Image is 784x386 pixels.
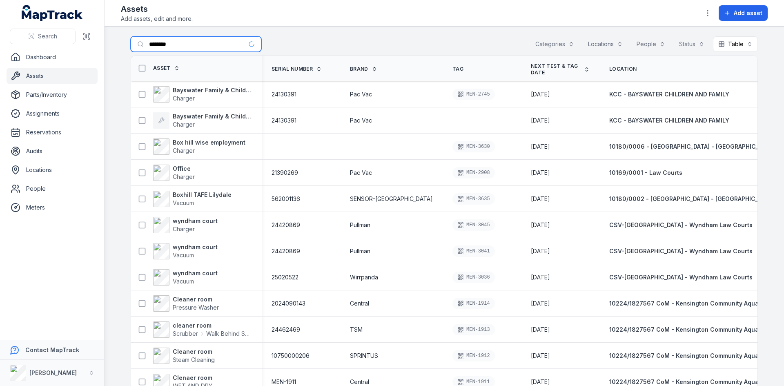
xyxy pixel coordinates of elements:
[609,248,753,254] span: CSV-[GEOGRAPHIC_DATA] - Wyndham Law Courts
[609,378,779,386] a: 10224/1827567 CoM - Kensington Community Aquatic Rec
[7,143,98,159] a: Audits
[153,65,171,71] span: Asset
[350,116,372,125] span: Pac Vac
[173,165,195,173] strong: Office
[631,36,670,52] button: People
[452,193,495,205] div: MEN-3635
[452,89,495,100] div: MEN-2745
[7,87,98,103] a: Parts/Inventory
[531,326,550,334] time: 4/10/2026, 12:00:00 AM
[531,169,550,176] span: [DATE]
[153,165,195,181] a: OfficeCharger
[272,66,313,72] span: Serial Number
[350,66,368,72] span: Brand
[7,49,98,65] a: Dashboard
[153,217,218,233] a: wyndham courtCharger
[10,29,76,44] button: Search
[452,245,495,257] div: MEN-3041
[609,195,774,202] span: 10180/0002 - [GEOGRAPHIC_DATA] - [GEOGRAPHIC_DATA]
[173,173,195,180] span: Charger
[350,221,370,229] span: Pullman
[531,326,550,333] span: [DATE]
[609,221,753,228] span: CSV-[GEOGRAPHIC_DATA] - Wyndham Law Courts
[350,378,369,386] span: Central
[173,278,194,285] span: Vacuum
[173,295,219,303] strong: Cleaner room
[173,348,215,356] strong: Cleaner room
[153,138,245,155] a: Box hill wise employmentCharger
[7,199,98,216] a: Meters
[609,274,753,281] span: CSV-[GEOGRAPHIC_DATA] - Wyndham Law Courts
[609,169,682,177] a: 10169/0001 - Law Courts
[350,352,378,360] span: SPRINTUS
[609,378,779,385] span: 10224/1827567 CoM - Kensington Community Aquatic Rec
[609,90,729,98] a: KCC - BAYSWATER CHILDREN AND FAMILY
[452,167,495,178] div: MEN-2908
[531,274,550,281] span: [DATE]
[173,191,232,199] strong: Boxhill TAFE Lilydale
[531,352,550,360] time: 2/28/2026, 12:00:00 AM
[7,181,98,197] a: People
[173,243,218,251] strong: wyndham court
[531,221,550,228] span: [DATE]
[713,36,758,52] button: Table
[38,32,57,40] span: Search
[350,90,372,98] span: Pac Vac
[350,169,372,177] span: Pac Vac
[272,195,300,203] span: 562001136
[531,169,550,177] time: 4/10/2026, 12:00:00 AM
[173,138,245,147] strong: Box hill wise employment
[173,330,198,338] span: Scrubber
[531,378,550,385] span: [DATE]
[173,217,218,225] strong: wyndham court
[121,3,193,15] h2: Assets
[609,247,753,255] a: CSV-[GEOGRAPHIC_DATA] - Wyndham Law Courts
[272,221,300,229] span: 24420869
[531,117,550,124] span: [DATE]
[272,273,298,281] span: 25020522
[452,219,495,231] div: MEN-3045
[272,90,296,98] span: 24130391
[609,326,779,334] a: 10224/1827567 CoM - Kensington Community Aquatic Rec
[531,221,550,229] time: 3/30/2026, 12:00:00 AM
[173,225,195,232] span: Charger
[206,330,252,338] span: Walk Behind Scrubber
[7,162,98,178] a: Locations
[609,91,729,98] span: KCC - BAYSWATER CHILDREN AND FAMILY
[272,169,298,177] span: 21390269
[350,273,378,281] span: Wirrpanda
[609,273,753,281] a: CSV-[GEOGRAPHIC_DATA] - Wyndham Law Courts
[173,86,252,94] strong: Bayswater Family & Children’s centre
[173,112,252,120] strong: Bayswater Family & Children’s centre
[452,324,495,335] div: MEN-1913
[531,63,581,76] span: Next test & tag date
[531,273,550,281] time: 3/30/2026, 12:00:00 AM
[531,195,550,202] span: [DATE]
[173,269,218,277] strong: wyndham court
[531,90,550,98] time: 4/15/2026, 12:00:00 AM
[531,91,550,98] span: [DATE]
[272,116,296,125] span: 24130391
[531,143,550,151] time: 4/14/2026, 12:00:00 AM
[272,299,305,308] span: 2024090143
[272,378,296,386] span: MEN-1911
[609,169,682,176] span: 10169/0001 - Law Courts
[350,195,433,203] span: SENSOR-[GEOGRAPHIC_DATA]
[531,63,590,76] a: Next test & tag date
[531,143,550,150] span: [DATE]
[22,5,83,21] a: MapTrack
[153,243,218,259] a: wyndham courtVacuum
[531,195,550,203] time: 4/8/2026, 12:00:00 AM
[531,300,550,307] span: [DATE]
[531,116,550,125] time: 4/15/2026, 12:00:00 AM
[531,248,550,254] span: [DATE]
[7,105,98,122] a: Assignments
[452,272,495,283] div: MEN-3036
[173,304,219,311] span: Pressure Washer
[609,195,774,203] a: 10180/0002 - [GEOGRAPHIC_DATA] - [GEOGRAPHIC_DATA]
[609,143,775,150] span: 10180/0006 - [GEOGRAPHIC_DATA] - [GEOGRAPHIC_DATA]
[609,66,637,72] span: Location
[350,66,377,72] a: Brand
[173,199,194,206] span: Vacuum
[272,352,310,360] span: 10750000206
